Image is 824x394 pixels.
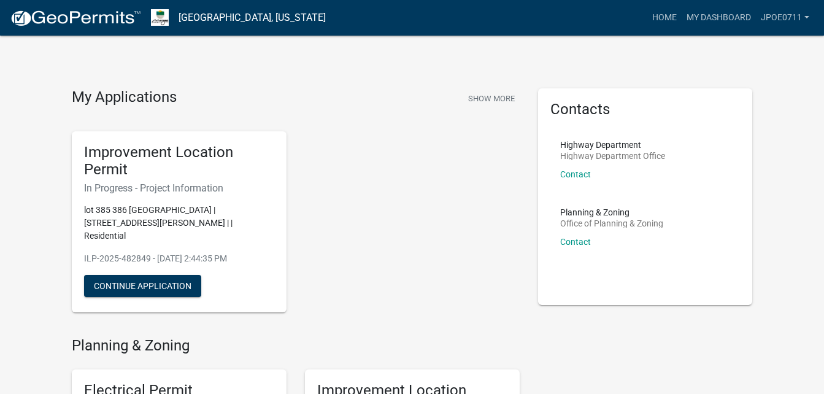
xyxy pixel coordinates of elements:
[560,208,663,217] p: Planning & Zoning
[647,6,682,29] a: Home
[84,204,274,242] p: lot 385 386 [GEOGRAPHIC_DATA] | [STREET_ADDRESS][PERSON_NAME] | | Residential
[682,6,756,29] a: My Dashboard
[550,101,741,118] h5: Contacts
[560,152,665,160] p: Highway Department Office
[560,237,591,247] a: Contact
[560,219,663,228] p: Office of Planning & Zoning
[84,144,274,179] h5: Improvement Location Permit
[72,88,177,107] h4: My Applications
[84,252,274,265] p: ILP-2025-482849 - [DATE] 2:44:35 PM
[560,169,591,179] a: Contact
[463,88,520,109] button: Show More
[179,7,326,28] a: [GEOGRAPHIC_DATA], [US_STATE]
[72,337,520,355] h4: Planning & Zoning
[151,9,169,26] img: Morgan County, Indiana
[756,6,814,29] a: jpoe0711
[84,182,274,194] h6: In Progress - Project Information
[560,141,665,149] p: Highway Department
[84,275,201,297] button: Continue Application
